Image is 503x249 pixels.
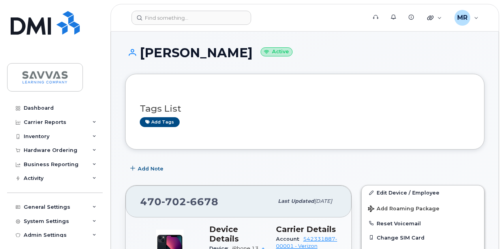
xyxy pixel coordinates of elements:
[140,117,180,127] a: Add tags
[314,198,332,204] span: [DATE]
[276,236,303,242] span: Account
[125,161,170,176] button: Add Note
[276,225,337,234] h3: Carrier Details
[362,185,484,200] a: Edit Device / Employee
[138,165,163,172] span: Add Note
[362,216,484,230] button: Reset Voicemail
[469,215,497,243] iframe: Messenger Launcher
[161,196,186,208] span: 702
[368,206,439,213] span: Add Roaming Package
[140,104,470,114] h3: Tags List
[186,196,218,208] span: 6678
[125,46,484,60] h1: [PERSON_NAME]
[278,198,314,204] span: Last updated
[140,196,218,208] span: 470
[209,225,267,243] h3: Device Details
[362,200,484,216] button: Add Roaming Package
[261,47,293,56] small: Active
[362,230,484,245] button: Change SIM Card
